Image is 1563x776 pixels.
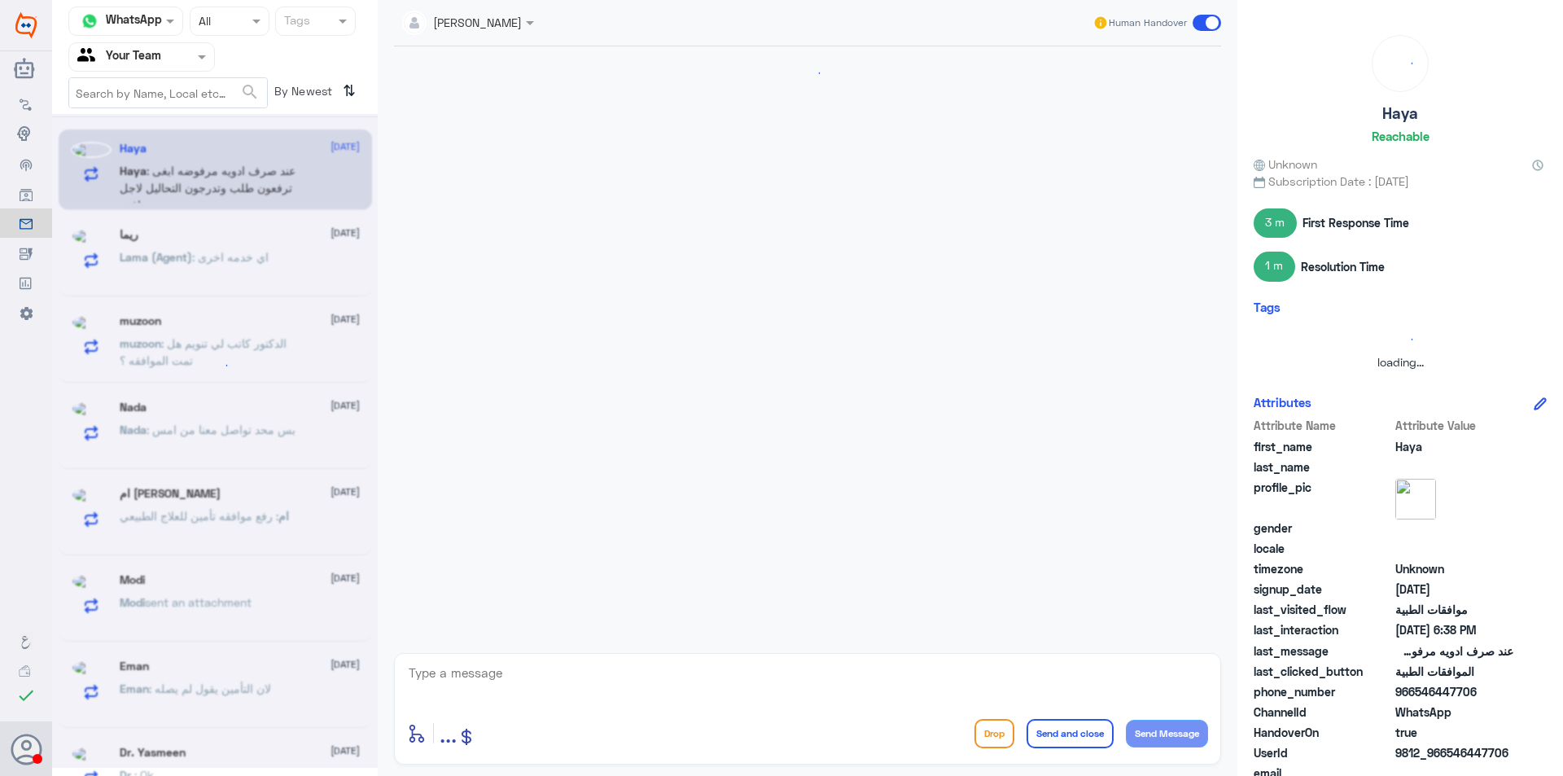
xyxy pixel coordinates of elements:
[1395,642,1513,660] span: عند صرف ادويه مرفوضه ابغى ترفعون طلب وتدرجون التحاليل لاجل تجي موافقه
[1254,208,1297,238] span: 3 m
[1254,683,1392,700] span: phone_number
[16,686,36,705] i: check
[1302,214,1409,231] span: First Response Time
[1395,417,1513,434] span: Attribute Value
[343,77,356,104] i: ⇅
[1109,15,1187,30] span: Human Handover
[1254,395,1311,410] h6: Attributes
[440,718,457,748] span: ...
[1395,683,1513,700] span: 966546447706
[1254,156,1317,173] span: Unknown
[1126,720,1208,748] button: Send Message
[268,77,336,110] span: By Newest
[1382,104,1418,123] h5: Haya
[1377,40,1424,87] div: loading...
[1254,540,1392,557] span: locale
[1395,744,1513,761] span: 9812_966546447706
[1254,458,1392,476] span: last_name
[1377,355,1424,369] span: loading...
[1395,560,1513,577] span: Unknown
[1395,520,1513,537] span: null
[77,9,102,33] img: whatsapp.png
[1254,560,1392,577] span: timezone
[1395,621,1513,638] span: 2025-08-14T15:38:13.33Z
[1395,601,1513,618] span: موافقات الطبية
[1254,173,1547,190] span: Subscription Date : [DATE]
[15,12,37,38] img: Widebot Logo
[1395,581,1513,598] span: 2025-08-14T15:36:38.652Z
[1301,258,1385,275] span: Resolution Time
[974,719,1014,748] button: Drop
[1027,719,1114,748] button: Send and close
[1254,724,1392,741] span: HandoverOn
[1395,724,1513,741] span: true
[1254,417,1392,434] span: Attribute Name
[1254,642,1392,660] span: last_message
[282,11,310,33] div: Tags
[11,734,42,765] button: Avatar
[1395,479,1436,520] img: picture
[201,351,230,379] div: loading...
[1254,621,1392,638] span: last_interaction
[1258,325,1543,353] div: loading...
[77,45,102,69] img: yourTeam.svg
[1254,663,1392,680] span: last_clicked_button
[1372,129,1429,143] h6: Reachable
[1254,300,1281,314] h6: Tags
[1395,663,1513,680] span: الموافقات الطبية
[1395,438,1513,455] span: Haya
[240,79,260,106] button: search
[1254,479,1392,516] span: profile_pic
[1254,601,1392,618] span: last_visited_flow
[1395,540,1513,557] span: null
[398,59,1217,87] div: loading...
[1254,520,1392,537] span: gender
[1254,744,1392,761] span: UserId
[1254,438,1392,455] span: first_name
[1254,252,1295,281] span: 1 m
[1254,581,1392,598] span: signup_date
[1395,704,1513,721] span: 2
[69,78,267,107] input: Search by Name, Local etc…
[240,82,260,102] span: search
[440,715,457,752] button: ...
[1254,704,1392,721] span: ChannelId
